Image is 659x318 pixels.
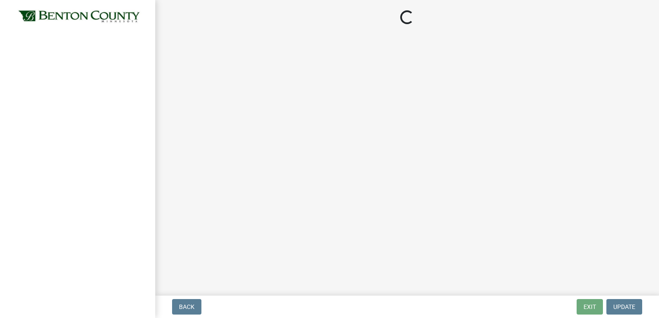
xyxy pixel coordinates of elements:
[613,303,635,310] span: Update
[172,299,201,315] button: Back
[577,299,603,315] button: Exit
[606,299,642,315] button: Update
[17,9,141,25] img: Benton County, Minnesota
[179,303,195,310] span: Back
